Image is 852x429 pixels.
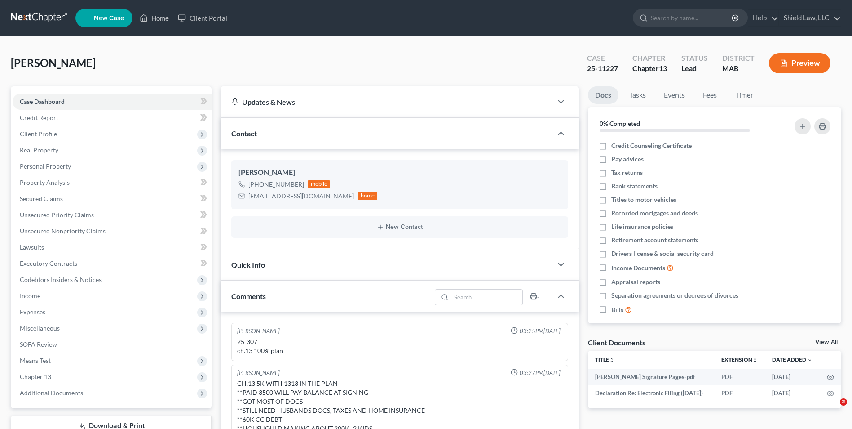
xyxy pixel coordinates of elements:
[20,357,51,364] span: Means Test
[714,385,765,401] td: PDF
[13,174,212,191] a: Property Analysis
[13,223,212,239] a: Unsecured Nonpriority Claims
[237,327,280,335] div: [PERSON_NAME]
[696,86,724,104] a: Fees
[20,389,83,397] span: Additional Documents
[588,86,618,104] a: Docs
[611,222,673,231] span: Life insurance policies
[587,63,618,74] div: 25-11227
[13,94,212,110] a: Case Dashboard
[611,249,714,258] span: Drivers license & social security card
[248,192,354,201] div: [EMAIL_ADDRESS][DOMAIN_NAME]
[520,327,561,335] span: 03:25PM[DATE]
[20,195,63,202] span: Secured Claims
[722,63,755,74] div: MAB
[681,63,708,74] div: Lead
[611,141,692,150] span: Credit Counseling Certificate
[611,305,623,314] span: Bills
[13,255,212,272] a: Executory Contracts
[238,167,561,178] div: [PERSON_NAME]
[20,324,60,332] span: Miscellaneous
[681,53,708,63] div: Status
[20,243,44,251] span: Lawsuits
[20,276,102,283] span: Codebtors Insiders & Notices
[94,15,124,22] span: New Case
[13,110,212,126] a: Credit Report
[237,369,280,377] div: [PERSON_NAME]
[765,369,820,385] td: [DATE]
[632,63,667,74] div: Chapter
[20,146,58,154] span: Real Property
[20,179,70,186] span: Property Analysis
[20,162,71,170] span: Personal Property
[588,338,645,347] div: Client Documents
[659,64,667,72] span: 13
[135,10,173,26] a: Home
[772,356,812,363] a: Date Added expand_more
[722,53,755,63] div: District
[231,292,266,300] span: Comments
[587,53,618,63] div: Case
[13,191,212,207] a: Secured Claims
[622,86,653,104] a: Tasks
[609,357,614,363] i: unfold_more
[611,182,658,191] span: Bank statements
[451,290,522,305] input: Search...
[238,223,561,231] button: New Contact
[821,398,843,420] iframe: Intercom live chat
[237,337,562,355] div: 25-307 ch.13 100% plan
[231,97,541,107] div: Updates & News
[231,260,265,269] span: Quick Info
[611,168,643,177] span: Tax returns
[173,10,232,26] a: Client Portal
[807,357,812,363] i: expand_more
[588,369,714,385] td: [PERSON_NAME] Signature Pages-pdf
[748,10,778,26] a: Help
[20,114,58,121] span: Credit Report
[769,53,830,73] button: Preview
[779,10,841,26] a: Shield Law, LLC
[248,180,304,189] div: [PHONE_NUMBER]
[611,195,676,204] span: Titles to motor vehicles
[13,207,212,223] a: Unsecured Priority Claims
[231,129,257,138] span: Contact
[752,357,758,363] i: unfold_more
[13,336,212,353] a: SOFA Review
[611,236,698,245] span: Retirement account statements
[765,385,820,401] td: [DATE]
[20,227,106,235] span: Unsecured Nonpriority Claims
[657,86,692,104] a: Events
[20,340,57,348] span: SOFA Review
[721,356,758,363] a: Extensionunfold_more
[815,339,838,345] a: View All
[611,291,738,300] span: Separation agreements or decrees of divorces
[13,239,212,255] a: Lawsuits
[714,369,765,385] td: PDF
[20,211,94,219] span: Unsecured Priority Claims
[11,56,96,69] span: [PERSON_NAME]
[611,155,644,164] span: Pay advices
[728,86,760,104] a: Timer
[20,308,45,316] span: Expenses
[20,259,77,267] span: Executory Contracts
[20,373,51,380] span: Chapter 13
[632,53,667,63] div: Chapter
[595,356,614,363] a: Titleunfold_more
[611,209,698,218] span: Recorded mortgages and deeds
[600,120,640,127] strong: 0% Completed
[20,130,57,138] span: Client Profile
[611,277,660,286] span: Appraisal reports
[611,264,665,273] span: Income Documents
[588,385,714,401] td: Declaration Re: Electronic Filing ([DATE])
[358,192,377,200] div: home
[651,9,733,26] input: Search by name...
[520,369,561,377] span: 03:27PM[DATE]
[20,292,40,299] span: Income
[308,180,330,188] div: mobile
[20,98,65,105] span: Case Dashboard
[840,398,847,406] span: 2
